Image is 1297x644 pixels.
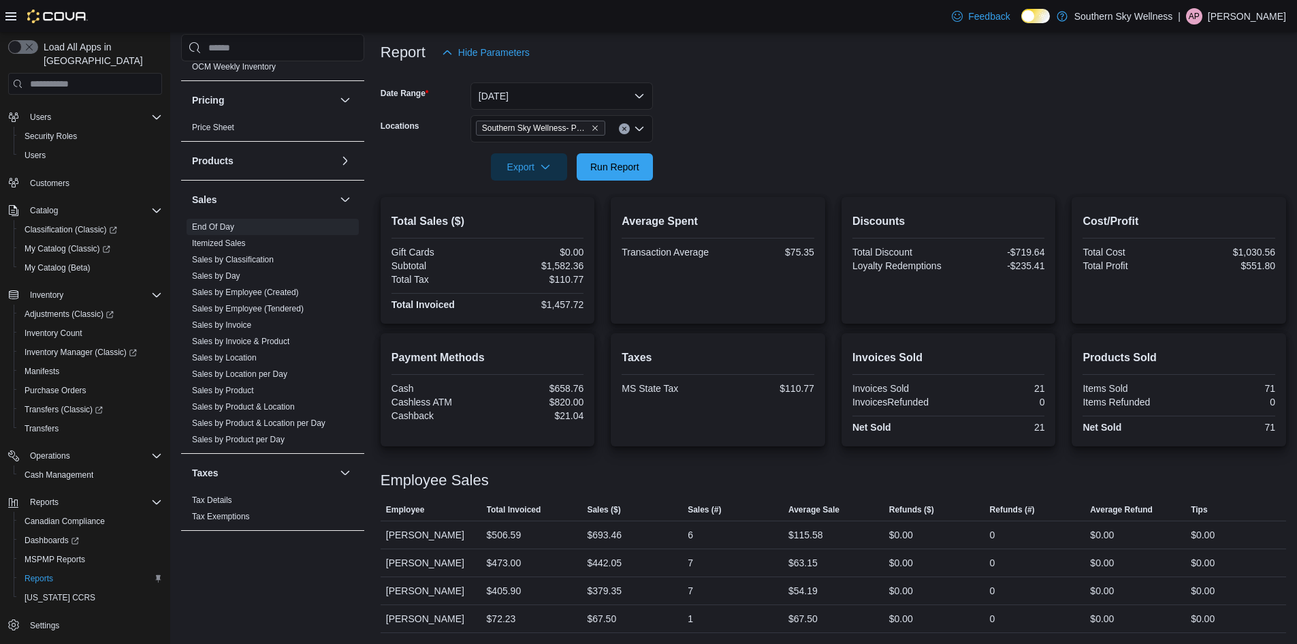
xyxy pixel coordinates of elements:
span: Inventory Count [19,325,162,341]
div: 0 [951,397,1044,408]
div: $506.59 [487,527,522,543]
button: Transfers [14,419,167,438]
button: [US_STATE] CCRS [14,588,167,607]
a: Sales by Employee (Tendered) [192,304,304,313]
button: Manifests [14,362,167,381]
span: Security Roles [25,131,77,142]
h3: Pricing [192,93,224,107]
div: $658.76 [490,383,583,394]
div: $63.15 [788,555,818,571]
div: 71 [1182,422,1275,433]
div: $21.04 [490,410,583,421]
button: Sales [192,193,334,206]
span: Cash Management [25,470,93,480]
span: Sales by Classification [192,254,274,265]
span: Inventory Manager (Classic) [25,347,137,358]
h2: Cost/Profit [1083,213,1275,230]
div: Items Refunded [1083,397,1176,408]
span: Inventory [30,290,63,301]
button: Reports [3,493,167,512]
button: Catalog [3,201,167,220]
span: Reports [25,573,53,584]
a: Classification (Classic) [19,221,123,238]
button: Catalog [25,202,63,219]
div: Anna Phillips [1186,8,1202,25]
span: Users [25,109,162,125]
span: Catalog [25,202,162,219]
span: Southern Sky Wellness- Pearl [476,121,605,136]
button: Inventory Count [14,324,167,343]
button: Reports [14,569,167,588]
div: $442.05 [587,555,622,571]
a: My Catalog (Classic) [14,239,167,258]
div: 7 [688,555,693,571]
span: Users [30,112,51,123]
a: My Catalog (Classic) [19,241,116,257]
a: Cash Management [19,467,99,483]
button: Export [491,153,567,181]
span: Sales by Day [192,271,240,281]
button: Products [192,154,334,168]
div: $405.90 [487,583,522,599]
span: My Catalog (Beta) [25,262,91,273]
span: Dashboards [19,532,162,549]
span: Inventory Count [25,328,82,339]
span: Customers [25,174,162,191]
div: $0.00 [1191,527,1215,543]
a: Transfers (Classic) [19,401,108,418]
span: Load All Apps in [GEOGRAPHIC_DATA] [38,40,162,67]
span: Operations [30,450,70,461]
span: Purchase Orders [19,382,162,399]
button: Pricing [337,92,353,108]
a: Users [19,147,51,164]
div: 0 [990,583,995,599]
button: My Catalog (Beta) [14,258,167,277]
div: Cash [391,383,485,394]
span: Price Sheet [192,122,234,133]
span: Sales by Invoice [192,320,251,331]
span: Sales by Product per Day [192,434,285,445]
span: Customers [30,178,69,189]
div: 21 [951,383,1044,394]
h2: Payment Methods [391,350,584,366]
h2: Discounts [852,213,1045,230]
div: $1,457.72 [490,299,583,310]
div: $1,582.36 [490,260,583,271]
span: Sales by Employee (Created) [192,287,299,298]
h3: Employee Sales [381,472,489,489]
span: Inventory [25,287,162,303]
span: Sales by Invoice & Product [192,336,289,347]
div: 0 [990,555,995,571]
div: -$235.41 [951,260,1044,271]
button: Purchase Orders [14,381,167,400]
div: [PERSON_NAME] [381,549,481,577]
div: $0.00 [1191,583,1215,599]
strong: Total Invoiced [391,299,455,310]
h2: Products Sold [1083,350,1275,366]
span: OCM Weekly Inventory [192,61,276,72]
span: Sales by Employee (Tendered) [192,303,304,314]
a: End Of Day [192,222,234,232]
a: Manifests [19,363,65,380]
h3: Products [192,154,234,168]
img: Cova [27,10,88,23]
span: Manifests [25,366,59,377]
button: Canadian Compliance [14,512,167,531]
div: OCM [181,59,364,80]
a: Reports [19,570,59,587]
div: -$719.64 [951,247,1044,258]
a: Sales by Classification [192,255,274,264]
a: OCM Weekly Inventory [192,62,276,72]
div: Total Discount [852,247,946,258]
div: $67.50 [788,611,818,627]
span: End Of Day [192,221,234,232]
button: Run Report [577,153,653,181]
div: Cashback [391,410,485,421]
span: Reports [30,497,59,508]
h2: Total Sales ($) [391,213,584,230]
div: $0.00 [889,555,913,571]
h3: Sales [192,193,217,206]
h2: Average Spent [622,213,814,230]
a: MSPMP Reports [19,551,91,568]
a: Sales by Invoice & Product [192,337,289,346]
